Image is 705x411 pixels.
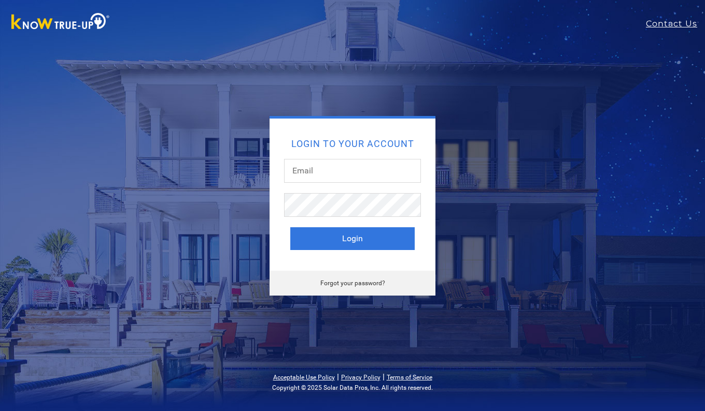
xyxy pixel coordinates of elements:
button: Login [290,227,415,250]
a: Terms of Service [387,374,432,381]
a: Forgot your password? [320,280,385,287]
a: Contact Us [646,18,705,30]
a: Acceptable Use Policy [273,374,335,381]
span: | [383,372,385,381]
h2: Login to your account [290,139,415,149]
a: Privacy Policy [341,374,380,381]
span: | [337,372,339,381]
input: Email [284,159,421,183]
img: Know True-Up [6,11,115,34]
